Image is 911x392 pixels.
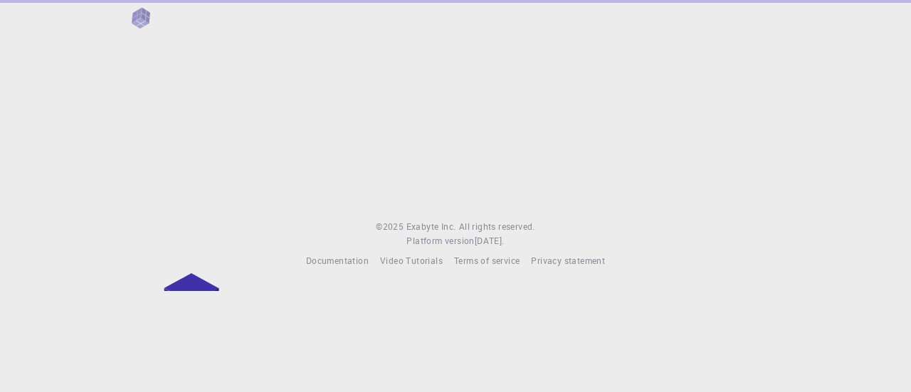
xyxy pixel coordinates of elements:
span: Documentation [306,255,369,266]
a: Video Tutorials [380,254,443,268]
a: Documentation [306,254,369,268]
span: [DATE] . [475,235,505,246]
span: Privacy statement [531,255,605,266]
span: All rights reserved. [459,220,535,234]
a: Terms of service [454,254,520,268]
span: Exabyte Inc. [406,221,456,232]
span: © 2025 [376,220,406,234]
span: Video Tutorials [380,255,443,266]
a: [DATE]. [475,234,505,248]
a: Privacy statement [531,254,605,268]
span: Terms of service [454,255,520,266]
a: Exabyte Inc. [406,220,456,234]
span: Platform version [406,234,474,248]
